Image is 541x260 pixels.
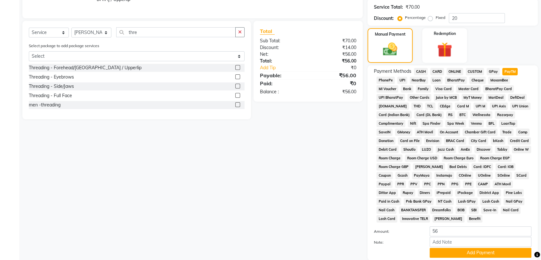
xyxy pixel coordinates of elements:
[456,85,480,93] span: Master Card
[374,15,394,22] div: Discount:
[504,198,524,205] span: Nail GPay
[444,137,466,145] span: BRAC Card
[457,111,468,119] span: BTC
[308,51,361,58] div: ₹56.00
[308,80,361,87] div: ₹0
[476,172,493,179] span: UOnline
[255,58,308,64] div: Total:
[399,206,428,214] span: BANKTANSFER
[431,77,443,84] span: Loan
[376,215,397,222] span: Lash Card
[430,206,453,214] span: Dreamfolks
[255,88,308,95] div: Balance :
[376,85,398,93] span: MI Voucher
[508,137,531,145] span: Credit Card
[477,189,501,197] span: District App
[260,28,275,35] span: Total
[436,146,456,153] span: Jazz Cash
[412,172,432,179] span: PayMaya
[516,129,529,136] span: Comp
[455,103,471,110] span: Card M
[376,103,409,110] span: [DOMAIN_NAME]
[376,146,399,153] span: Debit Card
[421,120,443,127] span: Spa Finder
[449,180,460,188] span: PPG
[463,180,473,188] span: PPE
[29,92,72,99] div: Threading - Full Face
[486,120,497,127] span: BFL
[376,77,395,84] span: PhonePe
[438,129,460,136] span: On Account
[405,155,439,162] span: Room Charge USD
[395,172,409,179] span: Gcash
[255,51,308,58] div: Net:
[476,180,490,188] span: CAMP
[433,31,456,37] label: Redemption
[376,155,402,162] span: Room Charge
[255,71,308,79] div: Payable:
[408,94,431,101] span: Other Cards
[433,85,454,93] span: Visa Card
[467,215,483,222] span: Benefit
[510,103,530,110] span: UPI Union
[413,163,445,171] span: [PERSON_NAME]
[432,40,456,59] img: _gift.svg
[29,64,141,71] div: Threading - Forehead/[GEOGRAPHIC_DATA] / Upperlip
[376,189,398,197] span: Dittor App
[469,206,479,214] span: SBI
[469,137,488,145] span: City Card
[424,137,441,145] span: Envision
[308,38,361,44] div: ₹70.00
[401,85,413,93] span: Bank
[406,4,420,11] div: ₹70.00
[456,198,478,205] span: Lash GPay
[447,68,463,75] span: ONLINE
[430,226,531,236] input: Amount
[411,103,423,110] span: THD
[425,103,435,110] span: TCL
[29,74,74,80] div: Threading - Eyebrows
[376,206,396,214] span: Nail Cash
[376,137,395,145] span: Donation
[317,64,361,71] div: ₹0
[480,198,501,205] span: Lash Cash
[430,237,531,247] input: Add Note
[376,129,392,136] span: SaveIN
[376,120,405,127] span: Complimentary
[486,94,505,101] span: MariDeal
[420,146,433,153] span: LUZO
[499,120,517,127] span: LoanTap
[374,68,411,75] span: Payment Methods
[308,71,361,79] div: ₹56.00
[473,103,487,110] span: UPI M
[495,146,509,153] span: Tabby
[376,94,405,101] span: UPI BharatPay
[470,111,492,119] span: Wellnessta
[491,137,505,145] span: bKash
[418,189,432,197] span: Diners
[376,111,412,119] span: Card (Indian Bank)
[400,189,415,197] span: Rupay
[116,27,236,37] input: Search or Scan
[415,129,435,136] span: ATH Movil
[481,206,498,214] span: Save-In
[408,180,420,188] span: PPV
[376,172,393,179] span: Coupon
[435,15,445,21] label: Fixed
[376,180,392,188] span: Paypal
[490,103,508,110] span: UPI Axis
[501,206,521,214] span: Nail Card
[255,80,308,87] div: Paid:
[436,198,454,205] span: NT Cash
[29,102,61,108] div: men -threading
[495,172,512,179] span: SOnline
[434,94,459,101] span: Juice by MCB
[445,120,466,127] span: Spa Week
[448,163,469,171] span: Bad Debts
[478,155,512,162] span: Room Charge EGP
[400,215,430,222] span: Innovative TELR
[308,58,361,64] div: ₹56.00
[500,129,513,136] span: Trade
[414,111,444,119] span: Card (DL Bank)
[456,206,467,214] span: BOB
